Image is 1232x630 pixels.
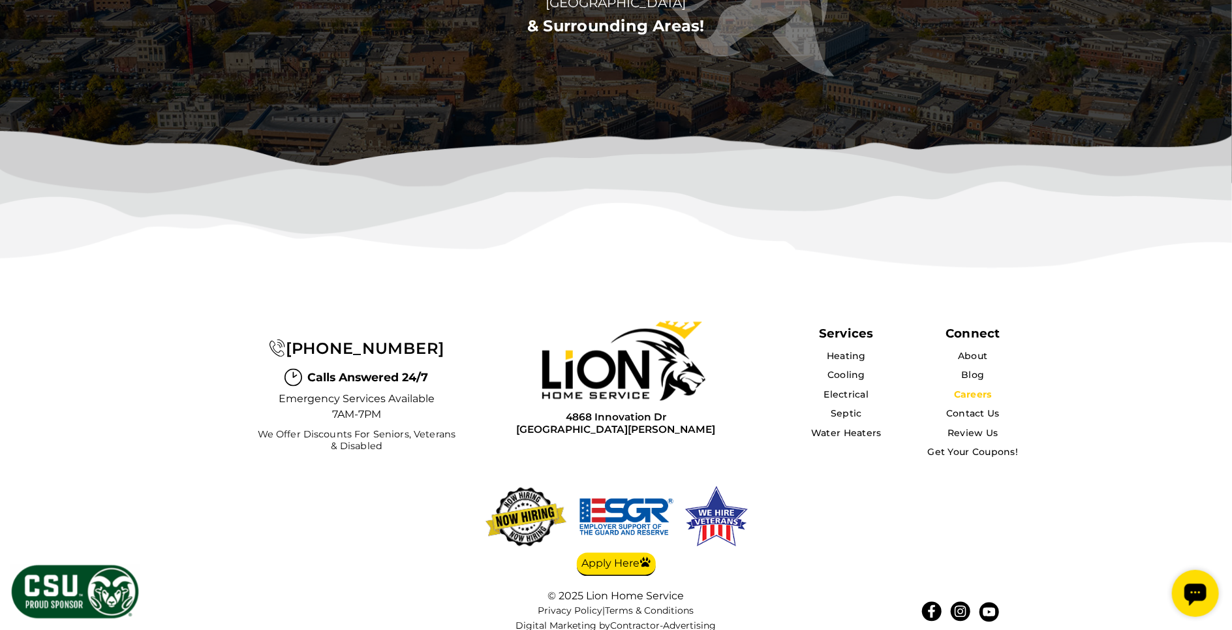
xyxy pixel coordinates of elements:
span: Services [819,326,873,341]
a: Terms & Conditions [606,605,694,617]
img: now-hiring [482,484,570,550]
a: 4868 Innovation Dr[GEOGRAPHIC_DATA][PERSON_NAME] [516,411,715,437]
span: Calls Answered 24/7 [307,370,428,386]
a: Septic [831,408,862,420]
div: Open chat widget [5,5,52,52]
a: Cooling [827,370,865,381]
a: Apply Here [577,553,656,576]
div: Connect [946,326,1000,341]
a: Contact Us [946,408,1000,420]
span: [PHONE_NUMBER] [286,339,444,358]
a: Get Your Coupons! [928,447,1019,458]
a: [PHONE_NUMBER] [269,339,444,358]
span: [GEOGRAPHIC_DATA][PERSON_NAME] [516,424,715,436]
a: Review Us [947,428,998,439]
div: © 2025 Lion Home Service [485,590,747,603]
a: Blog [961,370,984,381]
a: Heating [827,351,866,362]
a: & Surrounding Areas! [527,16,705,35]
img: CSU Sponsor Badge [10,563,140,620]
a: Water Heaters [811,428,882,439]
a: About [958,351,987,362]
img: We hire veterans [577,484,675,550]
span: We Offer Discounts for Seniors, Veterans & Disabled [254,430,459,452]
a: Privacy Policy [538,605,603,617]
span: 4868 Innovation Dr [516,411,715,424]
span: Emergency Services Available 7AM-7PM [278,392,435,423]
a: Electrical [824,389,869,401]
a: Careers [954,389,992,401]
img: We hire veterans [683,484,750,550]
